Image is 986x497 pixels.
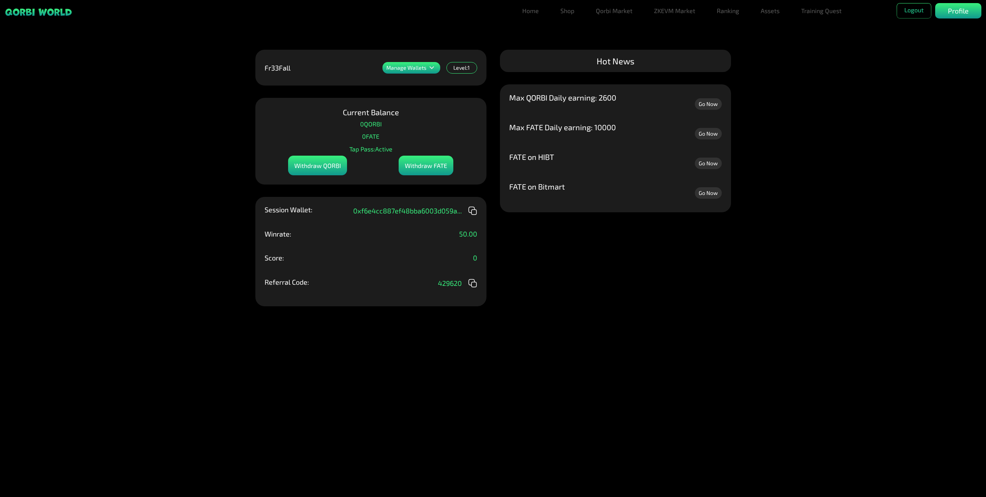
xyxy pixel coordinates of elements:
a: Training Quest [798,3,845,18]
p: Fr33Fall [265,64,290,71]
p: Tap Pass: Active [349,143,392,155]
a: Home [519,3,542,18]
a: Go Now [695,187,722,199]
p: Max QORBI Daily earning: 2600 [509,94,616,101]
p: Manage Wallets [386,65,426,71]
a: Assets [758,3,783,18]
p: Session Wallet: [265,206,312,213]
p: Referral Code: [265,279,309,285]
p: Current Balance [343,107,399,117]
div: Level: 1 [446,62,477,74]
p: 0 QORBI [360,118,382,130]
p: 50.00 [459,230,477,237]
p: Profile [948,6,969,16]
div: Hot News [500,50,731,72]
p: FATE on HIBT [509,153,554,161]
a: Qorbi Market [593,3,636,18]
div: Withdraw QORBI [288,156,347,175]
a: Shop [557,3,577,18]
p: FATE on Bitmart [509,183,565,190]
p: Score: [265,254,284,261]
div: Withdraw FATE [399,156,453,175]
div: 0xf6e4cc887ef48bba6003d059a ... [353,206,477,215]
a: ZKEVM Market [651,3,698,18]
a: Go Now [695,128,722,139]
button: Logout [897,3,931,18]
img: sticky brand-logo [5,8,72,17]
a: Ranking [714,3,742,18]
p: Max FATE Daily earning: 10000 [509,123,616,131]
p: 0 FATE [362,131,379,142]
p: 0 [473,254,477,261]
div: 429620 [438,279,477,288]
a: Go Now [695,98,722,110]
p: Winrate: [265,230,291,237]
a: Go Now [695,158,722,169]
